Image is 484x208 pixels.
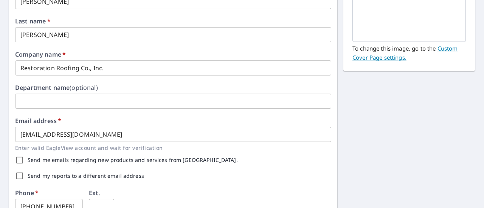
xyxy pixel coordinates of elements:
label: Send me emails regarding new products and services from [GEOGRAPHIC_DATA]. [28,157,238,163]
p: Enter valid EagleView account and wait for verification [15,143,326,152]
label: Phone [15,190,39,196]
label: Department name [15,85,98,91]
label: Company name [15,51,66,57]
label: Last name [15,18,51,24]
b: (optional) [70,83,98,92]
label: Email address [15,118,61,124]
label: Send my reports to a different email address [28,173,144,179]
label: Ext. [89,190,100,196]
p: To change this image, go to the [352,42,466,62]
